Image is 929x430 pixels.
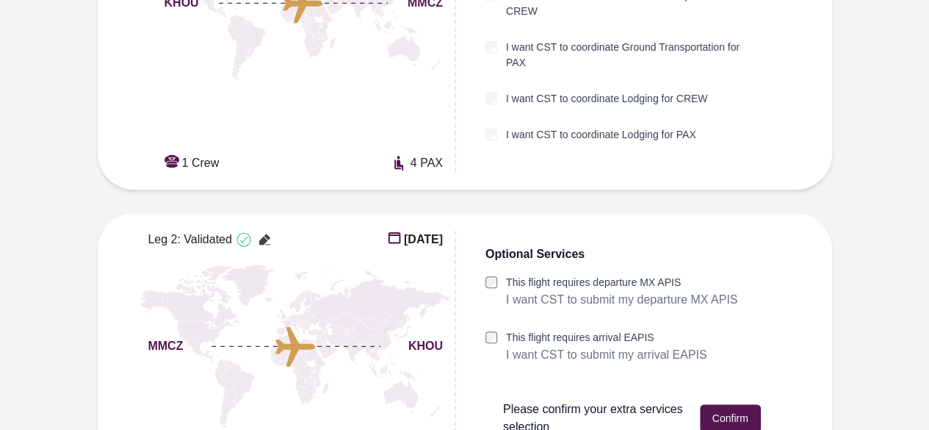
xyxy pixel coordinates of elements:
span: 4 PAX [411,154,443,172]
span: KHOU [408,337,443,355]
span: Optional Services [485,246,585,263]
label: This flight requires departure MX APIS [506,275,737,290]
span: Leg 2: Validated [148,231,231,248]
p: I want CST to submit my departure MX APIS [506,290,737,309]
span: 1 Crew [182,154,220,172]
span: MMCZ [148,337,183,355]
p: I want CST to submit my arrival EAPIS [506,345,707,365]
span: [DATE] [404,231,443,248]
label: I want CST to coordinate Lodging for CREW [506,91,707,107]
label: I want CST to coordinate Ground Transportation for PAX [506,40,762,71]
label: I want CST to coordinate Lodging for PAX [506,127,696,143]
label: This flight requires arrival EAPIS [506,330,707,345]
